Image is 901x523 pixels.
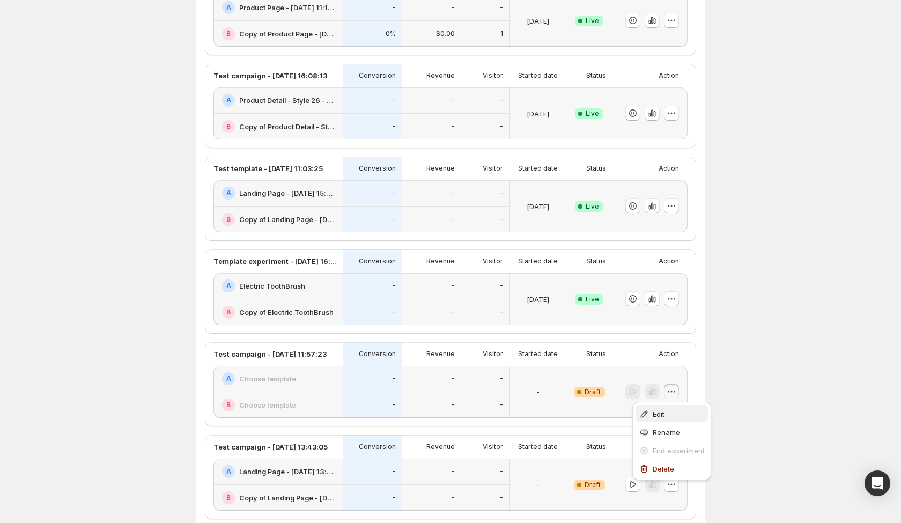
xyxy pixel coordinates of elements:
[226,308,231,316] h2: B
[585,388,601,396] span: Draft
[527,108,549,119] p: [DATE]
[436,30,455,38] p: $0.00
[585,481,601,489] span: Draft
[586,295,599,304] span: Live
[653,446,705,455] span: End experiment
[659,164,679,173] p: Action
[386,30,396,38] p: 0%
[239,466,337,477] h2: Landing Page - [DATE] 13:42:59
[518,257,558,266] p: Started date
[483,71,503,80] p: Visitor
[239,95,337,106] h2: Product Detail - Style 26 - People & Society - Notebook
[226,282,231,290] h2: A
[213,349,327,359] p: Test campaign - [DATE] 11:57:23
[393,282,396,290] p: -
[359,257,396,266] p: Conversion
[636,441,708,459] button: End experiment
[500,467,503,476] p: -
[239,121,337,132] h2: Copy of Product Detail - Style 26 - People & Society - Notebook
[452,122,455,131] p: -
[586,202,599,211] span: Live
[500,308,503,316] p: -
[500,282,503,290] p: -
[586,350,606,358] p: Status
[653,428,680,437] span: Rename
[586,71,606,80] p: Status
[483,257,503,266] p: Visitor
[527,201,549,212] p: [DATE]
[393,215,396,224] p: -
[518,71,558,80] p: Started date
[226,30,231,38] h2: B
[226,467,231,476] h2: A
[586,257,606,266] p: Status
[500,374,503,383] p: -
[452,282,455,290] p: -
[500,30,503,38] p: 1
[452,493,455,502] p: -
[239,188,337,198] h2: Landing Page - [DATE] 15:02:12
[500,401,503,409] p: -
[239,307,334,318] h2: Copy of Electric ToothBrush
[213,70,327,81] p: Test campaign - [DATE] 16:08:13
[518,350,558,358] p: Started date
[426,350,455,358] p: Revenue
[653,410,664,418] span: Edit
[452,401,455,409] p: -
[239,373,296,384] h2: Choose template
[586,17,599,25] span: Live
[452,308,455,316] p: -
[393,401,396,409] p: -
[500,215,503,224] p: -
[452,467,455,476] p: -
[452,215,455,224] p: -
[213,163,323,174] p: Test template - [DATE] 11:03:25
[483,164,503,173] p: Visitor
[226,96,231,105] h2: A
[500,189,503,197] p: -
[518,164,558,173] p: Started date
[239,2,337,13] h2: Product Page - [DATE] 11:12:29
[527,16,549,26] p: [DATE]
[500,96,503,105] p: -
[359,350,396,358] p: Conversion
[239,400,296,410] h2: Choose template
[426,443,455,451] p: Revenue
[393,374,396,383] p: -
[527,294,549,305] p: [DATE]
[659,350,679,358] p: Action
[500,122,503,131] p: -
[586,109,599,118] span: Live
[483,443,503,451] p: Visitor
[452,374,455,383] p: -
[393,189,396,197] p: -
[426,71,455,80] p: Revenue
[213,441,328,452] p: Test campaign - [DATE] 13:43:05
[865,470,890,496] div: Open Intercom Messenger
[359,443,396,451] p: Conversion
[483,350,503,358] p: Visitor
[226,374,231,383] h2: A
[586,443,606,451] p: Status
[659,71,679,80] p: Action
[213,256,337,267] p: Template experiment - [DATE] 16:51:51
[536,480,540,490] p: -
[226,215,231,224] h2: B
[452,189,455,197] p: -
[518,443,558,451] p: Started date
[359,164,396,173] p: Conversion
[226,493,231,502] h2: B
[536,387,540,397] p: -
[426,164,455,173] p: Revenue
[239,492,337,503] h2: Copy of Landing Page - [DATE] 13:42:59
[393,122,396,131] p: -
[653,465,674,473] span: Delete
[452,3,455,12] p: -
[500,3,503,12] p: -
[359,71,396,80] p: Conversion
[636,423,708,440] button: Rename
[452,96,455,105] p: -
[226,401,231,409] h2: B
[636,460,708,477] button: Delete
[393,308,396,316] p: -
